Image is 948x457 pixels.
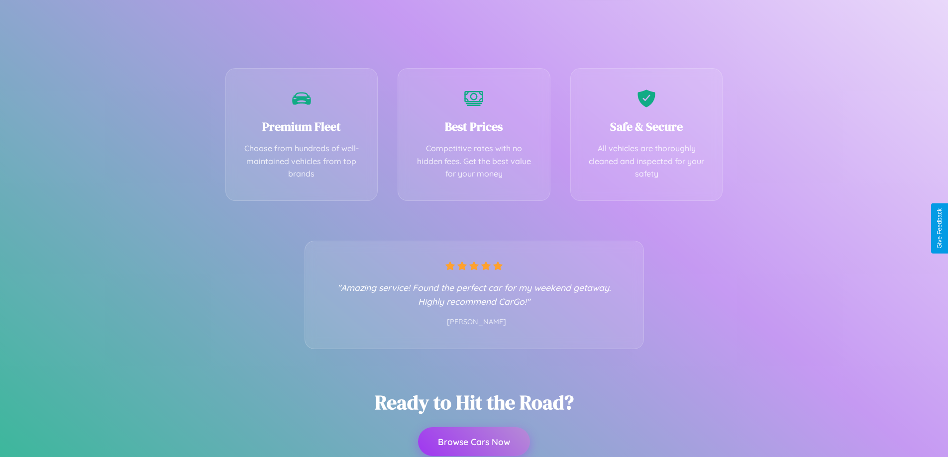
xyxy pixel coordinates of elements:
h3: Safe & Secure [586,118,708,135]
p: Choose from hundreds of well-maintained vehicles from top brands [241,142,363,181]
p: "Amazing service! Found the perfect car for my weekend getaway. Highly recommend CarGo!" [325,280,624,308]
p: Competitive rates with no hidden fees. Get the best value for your money [413,142,535,181]
div: Give Feedback [936,208,943,249]
h2: Ready to Hit the Road? [375,389,574,416]
h3: Premium Fleet [241,118,363,135]
p: - [PERSON_NAME] [325,316,624,329]
h3: Best Prices [413,118,535,135]
p: All vehicles are thoroughly cleaned and inspected for your safety [586,142,708,181]
button: Browse Cars Now [418,427,530,456]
